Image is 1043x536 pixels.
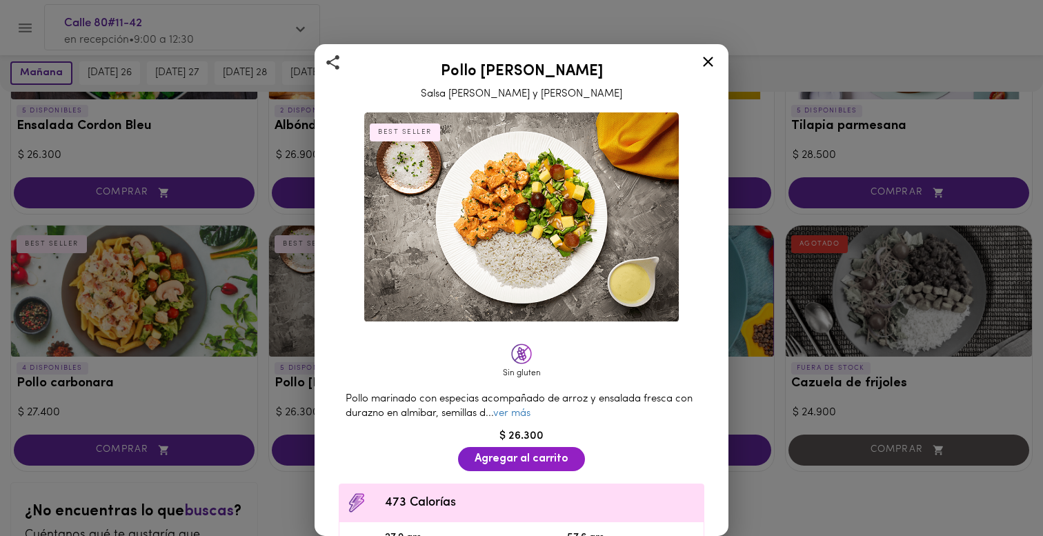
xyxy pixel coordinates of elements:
span: Pollo marinado con especias acompañado de arroz y ensalada fresca con durazno en almibar, semilla... [346,394,693,419]
div: $ 26.300 [332,428,711,444]
span: Agregar al carrito [475,453,568,466]
img: Contenido calórico [346,493,367,513]
h2: Pollo [PERSON_NAME] [332,63,711,80]
span: 473 Calorías [385,494,697,513]
img: Pollo Tikka Massala [364,112,679,322]
div: Sin gluten [501,368,542,379]
a: ver más [493,408,530,419]
button: Agregar al carrito [458,447,585,471]
img: glutenfree.png [511,344,532,364]
div: BEST SELLER [370,123,440,141]
iframe: Messagebird Livechat Widget [963,456,1029,522]
span: Salsa [PERSON_NAME] y [PERSON_NAME] [421,89,622,99]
